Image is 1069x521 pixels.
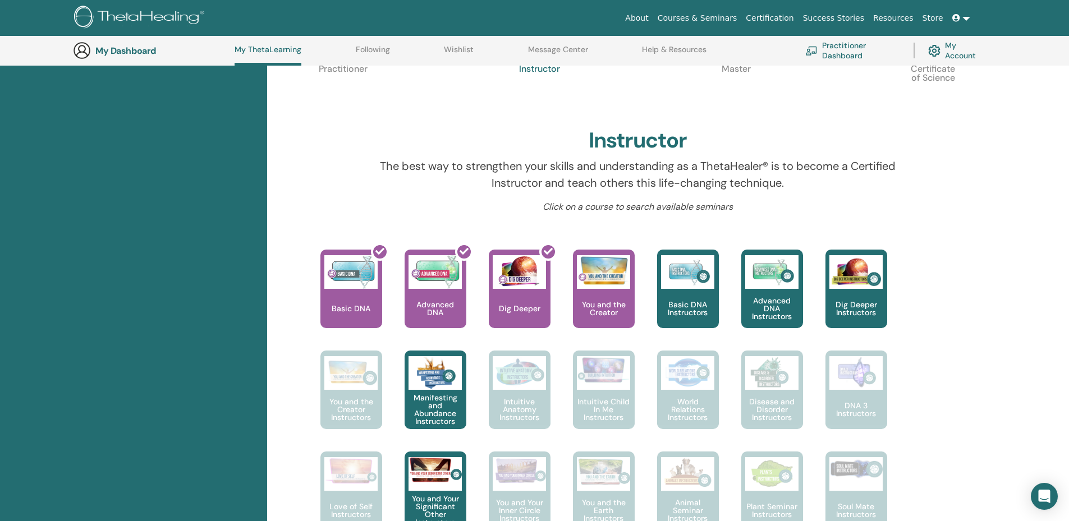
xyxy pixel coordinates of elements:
img: Soul Mate Instructors [829,457,883,481]
p: Master [713,64,760,112]
img: You and the Creator Instructors [324,356,378,390]
a: You and the Creator Instructors You and the Creator Instructors [320,351,382,451]
p: Instructor [516,64,563,112]
a: Wishlist [444,45,474,63]
p: You and the Creator [573,301,635,316]
img: cog.svg [928,42,940,59]
img: You and the Creator [577,255,630,286]
img: Basic DNA [324,255,378,289]
p: Intuitive Anatomy Instructors [489,398,550,421]
a: My Account [928,38,985,63]
p: Disease and Disorder Instructors [741,398,803,421]
p: Click on a course to search available seminars [370,200,906,214]
a: Manifesting and Abundance Instructors Manifesting and Abundance Instructors [405,351,466,451]
img: You and Your Significant Other Instructors [409,457,462,482]
div: Open Intercom Messenger [1031,483,1058,510]
img: Plant Seminar Instructors [745,457,799,491]
img: You and the Earth Instructors [577,457,630,486]
h3: My Dashboard [95,45,208,56]
p: The best way to strengthen your skills and understanding as a ThetaHealer® is to become a Certifi... [370,158,906,191]
p: Advanced DNA Instructors [741,297,803,320]
p: Basic DNA Instructors [657,301,719,316]
p: Dig Deeper Instructors [825,301,887,316]
a: Basic DNA Instructors Basic DNA Instructors [657,250,719,351]
p: Practitioner [319,64,366,112]
a: Advanced DNA Advanced DNA [405,250,466,351]
img: Love of Self Instructors [324,457,378,485]
a: My ThetaLearning [235,45,301,66]
img: generic-user-icon.jpg [73,42,91,59]
a: Following [356,45,390,63]
img: Dig Deeper [493,255,546,289]
img: Advanced DNA [409,255,462,289]
img: Disease and Disorder Instructors [745,356,799,390]
p: World Relations Instructors [657,398,719,421]
img: Basic DNA Instructors [661,255,714,289]
img: World Relations Instructors [661,356,714,390]
a: Intuitive Child In Me Instructors Intuitive Child In Me Instructors [573,351,635,451]
a: Disease and Disorder Instructors Disease and Disorder Instructors [741,351,803,451]
img: chalkboard-teacher.svg [805,46,818,55]
p: Certificate of Science [910,64,957,112]
a: Resources [869,8,918,29]
img: Manifesting and Abundance Instructors [409,356,462,390]
a: Intuitive Anatomy Instructors Intuitive Anatomy Instructors [489,351,550,451]
p: You and the Creator Instructors [320,398,382,421]
a: Basic DNA Basic DNA [320,250,382,351]
p: Intuitive Child In Me Instructors [573,398,635,421]
img: Dig Deeper Instructors [829,255,883,289]
img: Animal Seminar Instructors [661,457,714,491]
a: Help & Resources [642,45,706,63]
a: Practitioner Dashboard [805,38,900,63]
p: Love of Self Instructors [320,502,382,518]
p: Plant Seminar Instructors [741,502,803,518]
a: Advanced DNA Instructors Advanced DNA Instructors [741,250,803,351]
a: World Relations Instructors World Relations Instructors [657,351,719,451]
a: Success Stories [799,8,869,29]
a: About [621,8,653,29]
a: Message Center [528,45,588,63]
p: Advanced DNA [405,301,466,316]
a: Dig Deeper Dig Deeper [489,250,550,351]
a: Courses & Seminars [653,8,742,29]
a: Dig Deeper Instructors Dig Deeper Instructors [825,250,887,351]
p: Dig Deeper [494,305,545,312]
img: Advanced DNA Instructors [745,255,799,289]
img: DNA 3 Instructors [829,356,883,390]
p: Manifesting and Abundance Instructors [405,394,466,425]
p: DNA 3 Instructors [825,402,887,417]
p: Soul Mate Instructors [825,502,887,518]
a: Certification [741,8,798,29]
img: logo.png [74,6,208,31]
img: Intuitive Child In Me Instructors [577,356,630,384]
img: Intuitive Anatomy Instructors [493,356,546,390]
a: Store [918,8,948,29]
a: DNA 3 Instructors DNA 3 Instructors [825,351,887,451]
h2: Instructor [589,128,687,154]
img: You and Your Inner Circle Instructors [493,457,546,484]
a: You and the Creator You and the Creator [573,250,635,351]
